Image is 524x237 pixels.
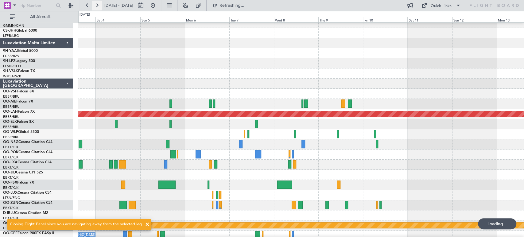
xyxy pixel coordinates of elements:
[3,191,52,195] a: OO-LUXCessna Citation CJ4
[3,135,20,139] a: EBBR/BRU
[95,17,140,22] div: Sat 4
[3,74,21,79] a: WMSA/SZB
[3,155,18,160] a: EBKT/KJK
[3,90,34,93] a: OO-VSFFalcon 8X
[3,29,16,33] span: CS-JHH
[3,54,19,58] a: FCBB/BZV
[3,120,17,124] span: OO-ELK
[10,221,142,227] div: Closing Flight Panel since you are navigating away from the selected leg
[3,171,43,174] a: OO-JIDCessna CJ1 525
[229,17,274,22] div: Tue 7
[3,90,17,93] span: OO-VSF
[3,181,34,185] a: OO-FSXFalcon 7X
[3,165,18,170] a: EBKT/KJK
[3,49,17,53] span: 9H-YAA
[3,185,18,190] a: EBKT/KJK
[363,17,407,22] div: Fri 10
[104,3,133,8] span: [DATE] - [DATE]
[3,59,15,63] span: 9H-LPZ
[3,104,20,109] a: EBBR/BRU
[3,69,35,73] a: 9H-VSLKFalcon 7X
[3,125,20,129] a: EBBR/BRU
[3,59,35,63] a: 9H-LPZLegacy 500
[3,130,18,134] span: OO-WLP
[3,100,33,103] a: OO-AIEFalcon 7X
[3,115,20,119] a: EBBR/BRU
[3,49,38,53] a: 9H-YAAGlobal 5000
[3,110,35,114] a: OO-LAHFalcon 7X
[3,29,37,33] a: CS-JHHGlobal 6000
[452,17,497,22] div: Sun 12
[210,1,246,10] button: Refreshing...
[140,17,185,22] div: Sun 5
[3,69,18,73] span: 9H-VSLK
[3,140,18,144] span: OO-NSG
[3,94,20,99] a: EBBR/BRU
[3,120,34,124] a: OO-ELKFalcon 8X
[3,201,18,205] span: OO-ZUN
[3,206,18,210] a: EBKT/KJK
[274,17,318,22] div: Wed 8
[3,150,52,154] a: OO-ROKCessna Citation CJ4
[3,33,19,38] a: LFPB/LBG
[3,181,17,185] span: OO-FSX
[3,64,21,68] a: LFMD/CEQ
[3,140,52,144] a: OO-NSGCessna Citation CJ4
[3,201,52,205] a: OO-ZUNCessna Citation CJ4
[3,196,20,200] a: LFSN/ENC
[3,130,39,134] a: OO-WLPGlobal 5500
[407,17,452,22] div: Sat 11
[3,100,16,103] span: OO-AIE
[3,150,18,154] span: OO-ROK
[3,175,18,180] a: EBKT/KJK
[19,1,54,10] input: Trip Number
[318,17,363,22] div: Thu 9
[3,161,17,164] span: OO-LXA
[3,191,17,195] span: OO-LUX
[3,171,16,174] span: OO-JID
[478,218,516,229] div: Loading...
[3,161,52,164] a: OO-LXACessna Citation CJ4
[185,17,229,22] div: Mon 6
[80,12,90,17] div: [DATE]
[16,15,65,19] span: All Aircraft
[3,145,18,150] a: EBKT/KJK
[3,110,18,114] span: OO-LAH
[7,12,67,22] button: All Aircraft
[219,3,245,8] span: Refreshing...
[3,23,24,28] a: GMMN/CMN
